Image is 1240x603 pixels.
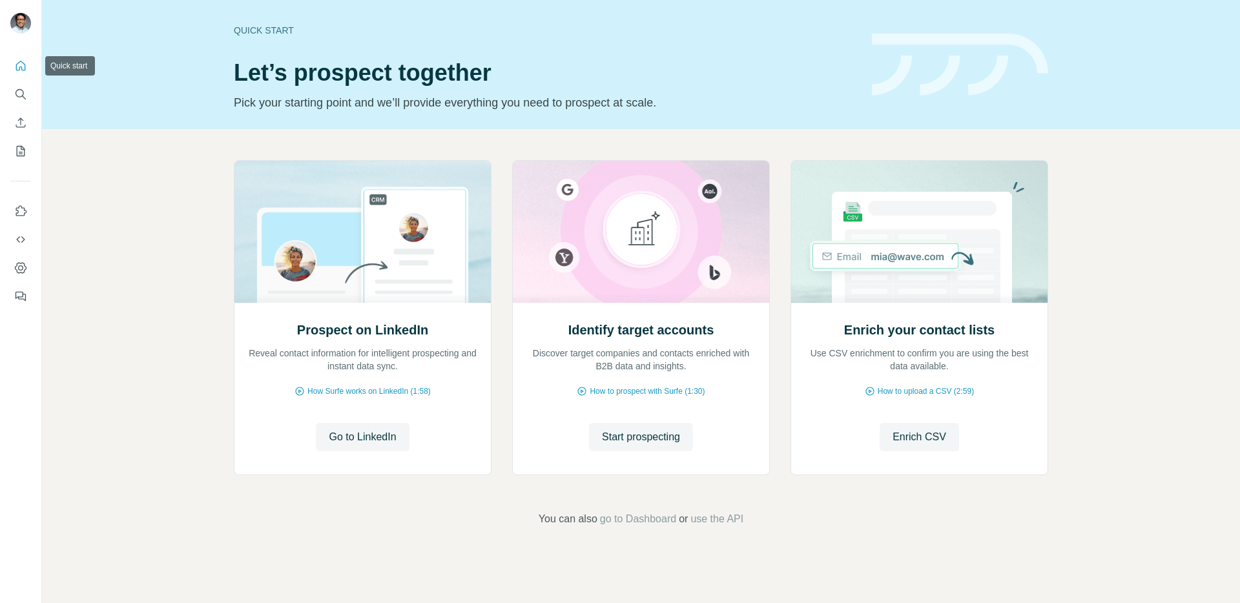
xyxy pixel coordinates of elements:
button: Go to LinkedIn [316,423,409,451]
span: Start prospecting [602,429,680,445]
img: Identify target accounts [512,161,770,303]
p: Use CSV enrichment to confirm you are using the best data available. [804,347,1035,373]
span: How to upload a CSV (2:59) [878,385,974,397]
span: or [679,511,688,527]
h2: Enrich your contact lists [844,321,995,339]
button: Start prospecting [589,423,693,451]
span: Enrich CSV [893,429,946,445]
p: Pick your starting point and we’ll provide everything you need to prospect at scale. [234,94,856,112]
button: go to Dashboard [600,511,676,527]
button: Use Surfe on LinkedIn [10,199,31,223]
button: Enrich CSV [10,111,31,134]
h1: Let’s prospect together [234,60,856,86]
h2: Identify target accounts [568,321,714,339]
button: use the API [690,511,743,527]
img: Enrich your contact lists [790,161,1048,303]
button: Dashboard [10,256,31,280]
p: Reveal contact information for intelligent prospecting and instant data sync. [247,347,478,373]
button: Search [10,83,31,106]
span: Go to LinkedIn [329,429,396,445]
span: You can also [539,511,597,527]
img: Prospect on LinkedIn [234,161,491,303]
button: My lists [10,139,31,163]
button: Use Surfe API [10,228,31,251]
img: Avatar [10,13,31,34]
span: How to prospect with Surfe (1:30) [590,385,705,397]
img: banner [872,34,1048,96]
div: Quick start [234,24,856,37]
button: Quick start [10,54,31,77]
p: Discover target companies and contacts enriched with B2B data and insights. [526,347,756,373]
button: Enrich CSV [880,423,959,451]
span: How Surfe works on LinkedIn (1:58) [307,385,431,397]
button: Feedback [10,285,31,308]
h2: Prospect on LinkedIn [297,321,428,339]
